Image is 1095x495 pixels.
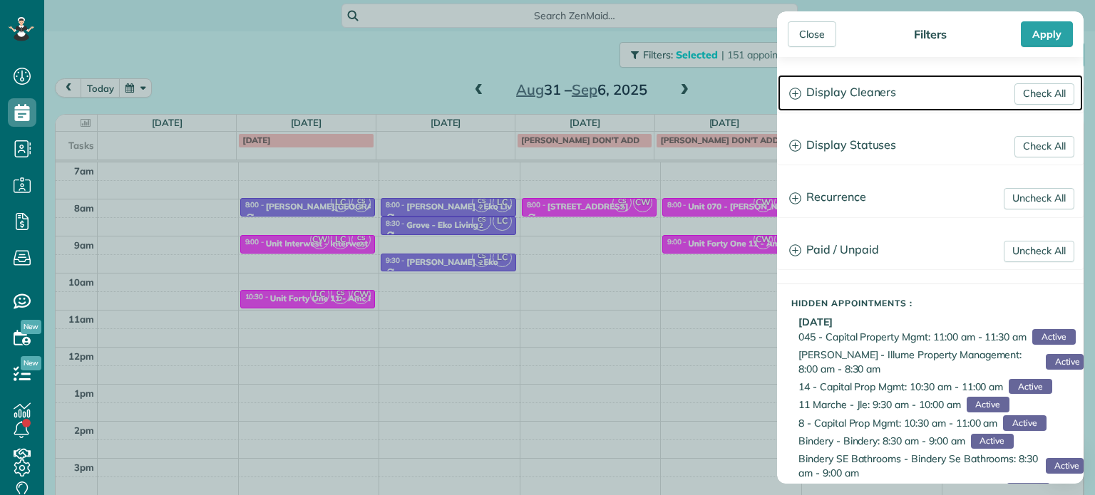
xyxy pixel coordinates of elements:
[967,397,1009,412] span: Active
[1032,329,1075,345] span: Active
[778,179,1083,216] a: Recurrence
[798,380,1003,394] span: 14 - Capital Prop Mgmt: 10:30 am - 11:00 am
[788,21,836,47] div: Close
[21,320,41,334] span: New
[1009,379,1052,395] span: Active
[798,348,1040,376] span: [PERSON_NAME] - Illume Property Management: 8:00 am - 8:30 am
[791,298,1084,308] h5: Hidden Appointments :
[798,316,833,328] b: [DATE]
[910,27,951,41] div: Filters
[1046,458,1084,474] span: Active
[798,452,1040,480] span: Bindery SE Bathrooms - Bindery Se Bathrooms: 8:30 am - 9:00 am
[798,434,965,448] span: Bindery - Bindery: 8:30 am - 9:00 am
[778,127,1083,164] a: Display Statuses
[1014,83,1074,105] a: Check All
[798,330,1027,344] span: 045 - Capital Property Mgmt: 11:00 am - 11:30 am
[798,416,997,430] span: 8 - Capital Prop Mgmt: 10:30 am - 11:00 am
[1014,136,1074,157] a: Check All
[21,356,41,370] span: New
[1004,188,1074,209] a: Uncheck All
[778,232,1083,269] a: Paid / Unpaid
[1046,354,1084,370] span: Active
[1021,21,1073,47] div: Apply
[1003,415,1046,431] span: Active
[971,434,1014,449] span: Active
[778,75,1083,111] a: Display Cleaners
[1004,241,1074,262] a: Uncheck All
[798,397,961,412] span: 11 Marche - Jle: 9:30 am - 10:00 am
